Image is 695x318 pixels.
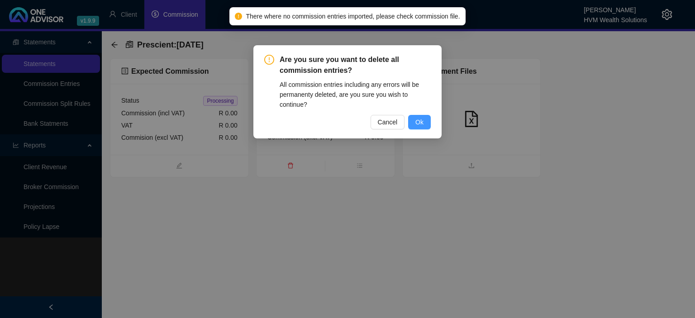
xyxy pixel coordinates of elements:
span: exclamation-circle [235,13,242,20]
span: Ok [415,117,424,127]
button: Cancel [371,115,405,129]
span: exclamation-circle [264,55,274,65]
span: There where no commission entries imported, please check commission file. [246,11,460,21]
div: All commission entries including any errors will be permanenty deleted, are you sure you wish to ... [280,80,431,109]
span: Cancel [378,117,398,127]
span: Are you sure you want to delete all commission entries? [280,54,431,76]
button: Ok [408,115,431,129]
